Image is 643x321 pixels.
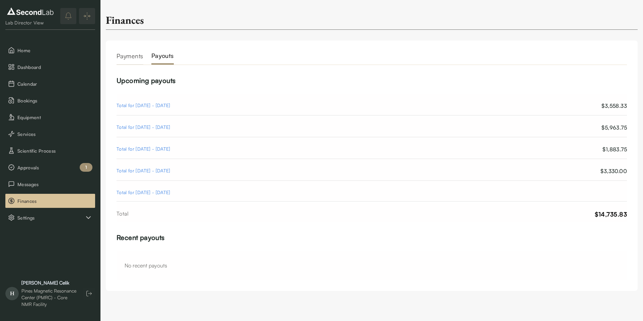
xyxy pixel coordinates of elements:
[21,288,76,308] div: Pines Magnetic Resonance Center (PMRC) - Core NMR Facility
[17,114,92,121] span: Equipment
[117,115,627,137] a: Total for [DATE] - [DATE]$5,963.75
[600,167,627,175] div: $3,330.00
[17,64,92,71] span: Dashboard
[5,60,95,74] button: Dashboard
[117,124,170,132] div: Total for [DATE] - [DATE]
[117,94,627,115] a: Total for [DATE] - [DATE]$3,558.33
[17,197,92,205] span: Finances
[117,145,170,153] div: Total for [DATE] - [DATE]
[17,80,92,87] span: Calendar
[17,131,92,138] span: Services
[17,47,92,54] span: Home
[17,97,92,104] span: Bookings
[17,147,92,154] span: Scientific Process
[117,233,165,242] span: Recent payouts
[117,181,627,202] a: Total for [DATE] - [DATE]
[17,214,84,221] span: Settings
[5,110,95,124] button: Equipment
[125,261,619,269] div: No recent payouts
[5,287,19,300] span: H
[151,51,174,65] h2: Payouts
[21,279,76,286] div: [PERSON_NAME] Celik
[79,8,95,24] button: Expand/Collapse sidebar
[5,211,95,225] div: Settings sub items
[5,144,95,158] button: Scientific Process
[117,210,129,219] div: Total
[601,102,627,110] div: $3,558.33
[117,189,170,196] div: Total for [DATE] - [DATE]
[5,177,95,191] button: Messages
[5,211,95,225] button: Settings
[117,167,170,175] div: Total for [DATE] - [DATE]
[117,76,175,85] span: Upcoming payouts
[5,77,95,91] button: Calendar
[117,159,627,181] a: Total for [DATE] - [DATE]$3,330.00
[106,13,144,27] h2: Finances
[5,93,95,107] button: Bookings
[601,124,627,132] div: $5,963.75
[5,127,95,141] button: Services
[602,145,627,153] div: $1,883.75
[117,102,170,110] div: Total for [DATE] - [DATE]
[117,51,143,65] h2: Payments
[83,288,95,300] button: Log out
[5,43,95,57] button: Home
[5,6,55,17] img: logo
[17,164,92,171] span: Approvals
[17,181,92,188] span: Messages
[5,194,95,208] button: Finances
[60,8,76,24] button: notifications
[80,163,92,172] div: 1
[117,137,627,159] a: Total for [DATE] - [DATE]$1,883.75
[5,19,55,26] div: Lab Director View
[595,210,627,219] div: $14,735.83
[5,160,95,174] button: Approvals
